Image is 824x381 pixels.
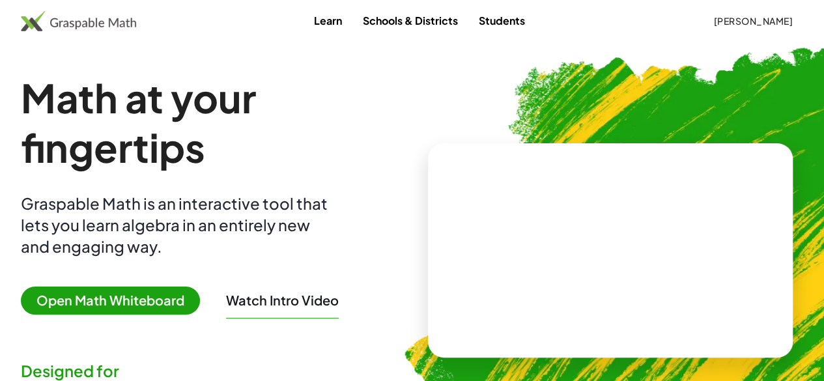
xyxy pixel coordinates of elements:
h1: Math at your fingertips [21,73,407,172]
button: Watch Intro Video [226,292,339,309]
a: Open Math Whiteboard [21,294,210,308]
button: [PERSON_NAME] [703,9,803,33]
span: [PERSON_NAME] [713,15,793,27]
a: Learn [304,8,352,33]
div: Graspable Math is an interactive tool that lets you learn algebra in an entirely new and engaging... [21,193,334,257]
video: What is this? This is dynamic math notation. Dynamic math notation plays a central role in how Gr... [513,201,708,299]
a: Students [468,8,535,33]
a: Schools & Districts [352,8,468,33]
span: Open Math Whiteboard [21,287,200,315]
